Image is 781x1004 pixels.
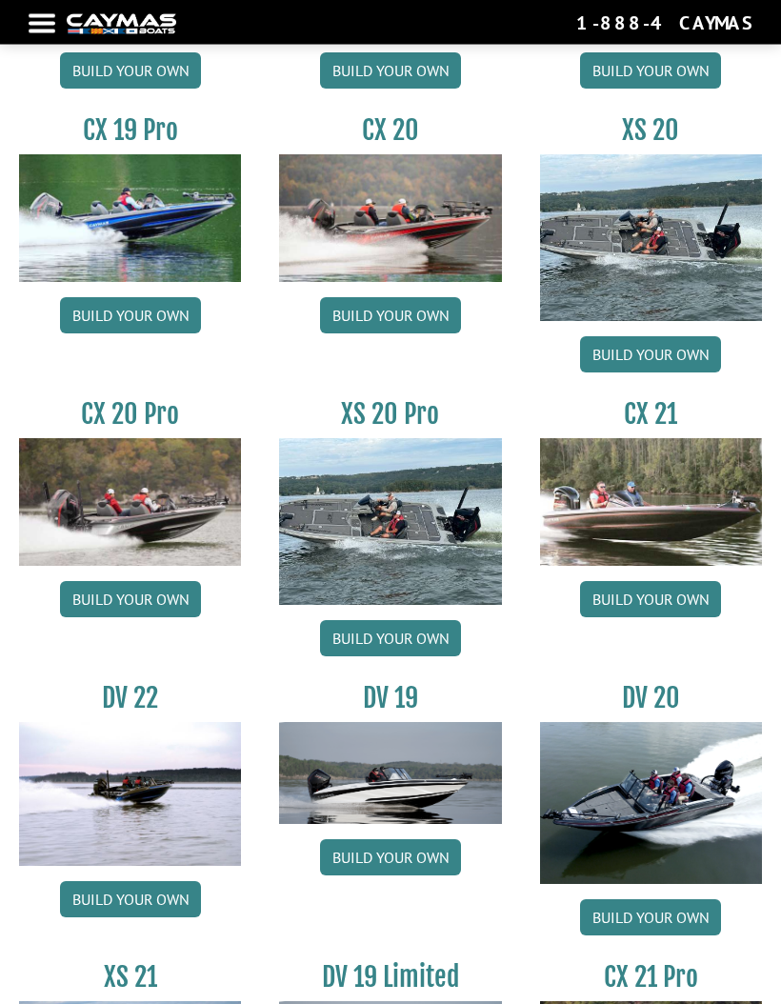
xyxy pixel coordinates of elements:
h3: DV 20 [540,682,762,715]
h3: CX 20 [279,114,501,148]
a: Build your own [60,882,201,918]
img: dv-19-ban_from_website_for_caymas_connect.png [279,723,501,825]
img: DV22_original_motor_cropped_for_caymas_connect.jpg [19,723,241,868]
h3: XS 20 [540,114,762,148]
a: Build your own [580,337,721,373]
h3: DV 22 [19,682,241,715]
img: DV_20_from_website_for_caymas_connect.png [540,723,762,885]
a: Build your own [320,53,461,90]
img: CX21_thumb.jpg [540,439,762,567]
h3: DV 19 [279,682,501,715]
h3: CX 21 [540,398,762,432]
a: Build your own [60,582,201,618]
img: XS_20_resized.jpg [540,155,762,322]
a: Build your own [580,582,721,618]
a: Build your own [320,840,461,876]
img: XS_20_resized.jpg [279,439,501,606]
a: Build your own [60,53,201,90]
img: CX-20Pro_thumbnail.jpg [19,439,241,567]
img: white-logo-c9c8dbefe5ff5ceceb0f0178aa75bf4bb51f6bca0971e226c86eb53dfe498488.png [67,14,176,34]
img: CX-20_thumbnail.jpg [279,155,501,283]
h3: XS 21 [19,961,241,994]
h3: XS 20 Pro [279,398,501,432]
h3: DV 19 Limited [279,961,501,994]
a: Build your own [60,298,201,334]
div: 1-888-4CAYMAS [576,10,752,35]
img: CX19_thumbnail.jpg [19,155,241,283]
a: Build your own [320,621,461,657]
h3: CX 20 Pro [19,398,241,432]
h3: CX 21 Pro [540,961,762,994]
h3: CX 19 Pro [19,114,241,148]
a: Build your own [320,298,461,334]
a: Build your own [580,53,721,90]
a: Build your own [580,900,721,936]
